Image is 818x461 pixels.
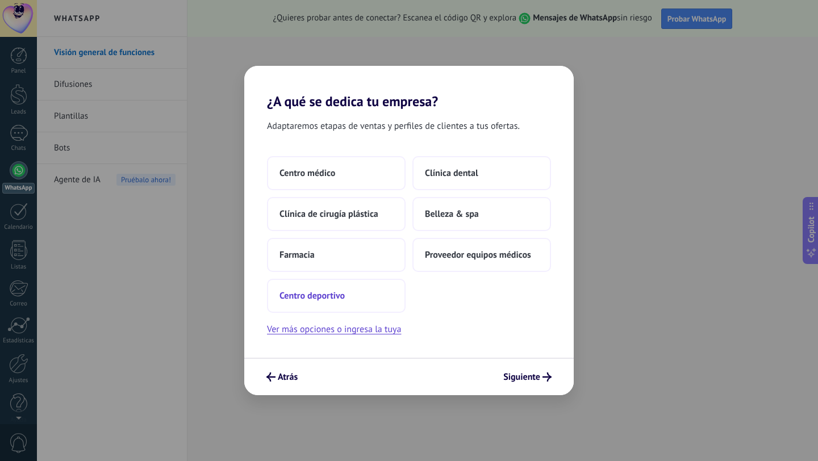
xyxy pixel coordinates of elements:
span: Adaptaremos etapas de ventas y perfiles de clientes a tus ofertas. [267,119,520,133]
button: Belleza & spa [412,197,551,231]
h2: ¿A qué se dedica tu empresa? [244,66,574,110]
span: Atrás [278,373,298,381]
span: Farmacia [279,249,315,261]
button: Clínica de cirugía plástica [267,197,406,231]
button: Ver más opciones o ingresa la tuya [267,322,401,337]
button: Clínica dental [412,156,551,190]
button: Atrás [261,367,303,387]
span: Siguiente [503,373,540,381]
button: Proveedor equipos médicos [412,238,551,272]
span: Centro deportivo [279,290,345,301]
span: Belleza & spa [425,208,479,220]
button: Siguiente [498,367,557,387]
span: Clínica dental [425,167,478,179]
button: Centro deportivo [267,279,406,313]
span: Clínica de cirugía plástica [279,208,378,220]
span: Proveedor equipos médicos [425,249,531,261]
button: Farmacia [267,238,406,272]
span: Centro médico [279,167,335,179]
button: Centro médico [267,156,406,190]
